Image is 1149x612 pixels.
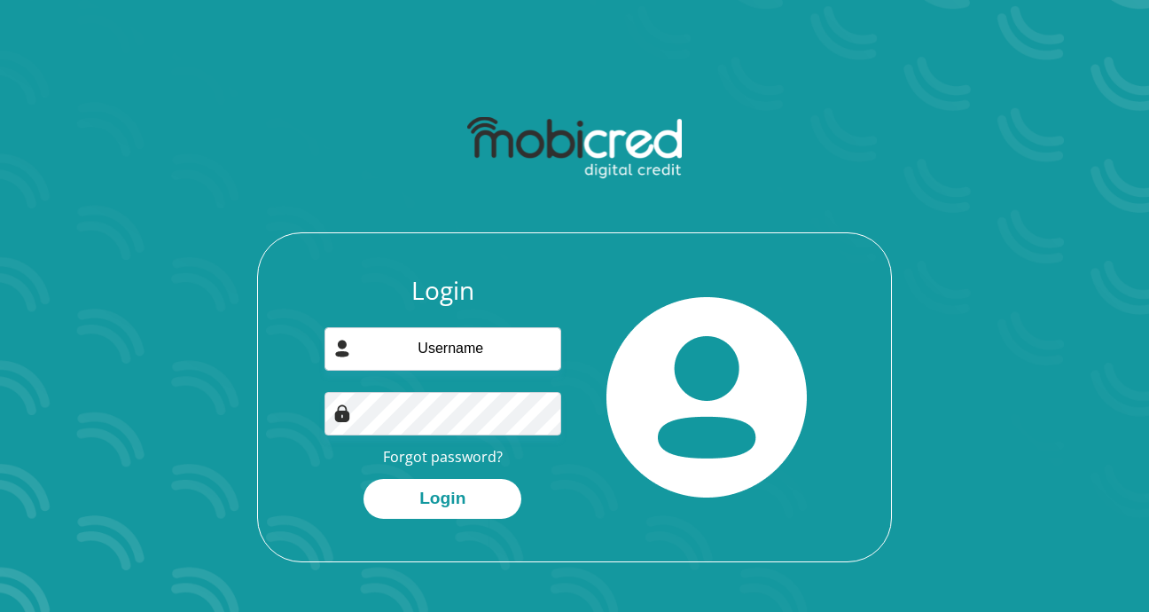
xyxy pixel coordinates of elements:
button: Login [363,479,521,519]
img: user-icon image [333,340,351,357]
img: mobicred logo [467,117,681,179]
a: Forgot password? [383,447,503,467]
img: Image [333,404,351,422]
input: Username [324,327,562,371]
h3: Login [324,276,562,306]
